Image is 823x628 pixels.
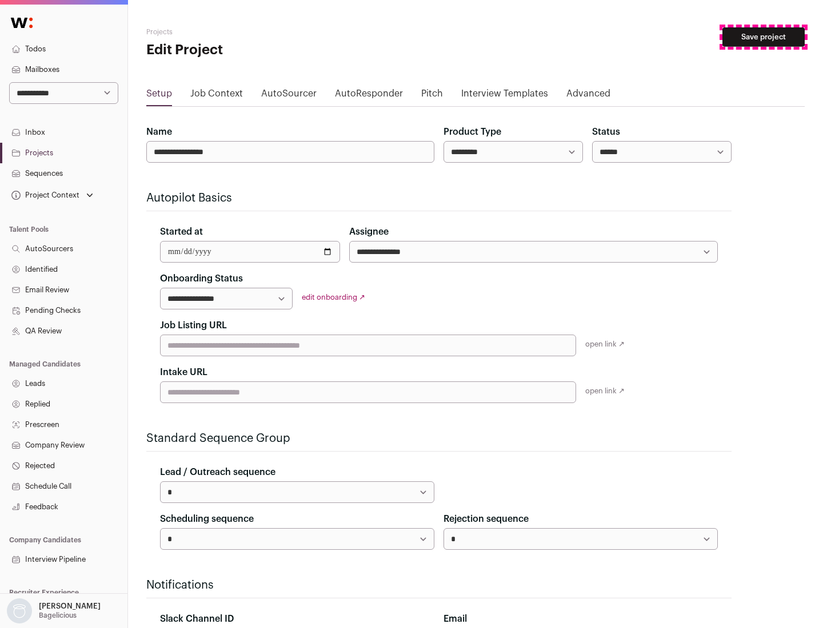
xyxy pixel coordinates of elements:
[722,27,805,47] button: Save project
[335,87,403,105] a: AutoResponder
[160,512,254,526] label: Scheduling sequence
[160,319,227,332] label: Job Listing URL
[349,225,389,239] label: Assignee
[444,512,529,526] label: Rejection sequence
[5,11,39,34] img: Wellfound
[9,187,95,203] button: Open dropdown
[261,87,317,105] a: AutoSourcer
[7,598,32,623] img: nopic.png
[146,125,172,139] label: Name
[9,191,79,200] div: Project Context
[444,125,501,139] label: Product Type
[146,577,732,593] h2: Notifications
[146,430,732,446] h2: Standard Sequence Group
[190,87,243,105] a: Job Context
[146,87,172,105] a: Setup
[146,190,732,206] h2: Autopilot Basics
[39,602,101,611] p: [PERSON_NAME]
[5,598,103,623] button: Open dropdown
[566,87,610,105] a: Advanced
[302,293,365,301] a: edit onboarding ↗
[160,465,275,479] label: Lead / Outreach sequence
[160,365,207,379] label: Intake URL
[39,611,77,620] p: Bagelicious
[146,27,366,37] h2: Projects
[160,225,203,239] label: Started at
[421,87,443,105] a: Pitch
[160,272,243,285] label: Onboarding Status
[146,41,366,59] h1: Edit Project
[592,125,620,139] label: Status
[461,87,548,105] a: Interview Templates
[444,612,718,626] div: Email
[160,612,234,626] label: Slack Channel ID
